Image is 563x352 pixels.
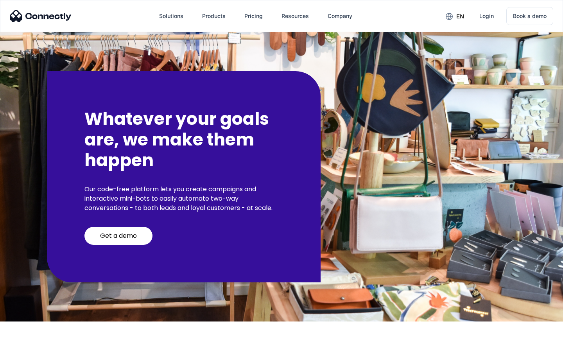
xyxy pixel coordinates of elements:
[100,232,137,240] div: Get a demo
[8,338,47,349] aside: Language selected: English
[202,11,226,22] div: Products
[16,338,47,349] ul: Language list
[84,227,152,245] a: Get a demo
[473,7,500,25] a: Login
[84,109,283,171] h2: Whatever your goals are, we make them happen
[244,11,263,22] div: Pricing
[281,11,309,22] div: Resources
[238,7,269,25] a: Pricing
[10,10,72,22] img: Connectly Logo
[328,11,352,22] div: Company
[456,11,464,22] div: en
[479,11,494,22] div: Login
[506,7,553,25] a: Book a demo
[159,11,183,22] div: Solutions
[84,185,283,213] p: Our code-free platform lets you create campaigns and interactive mini-bots to easily automate two...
